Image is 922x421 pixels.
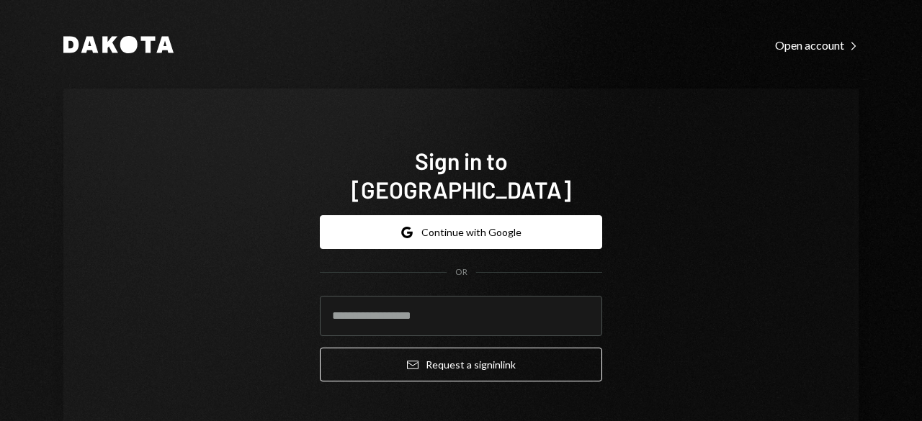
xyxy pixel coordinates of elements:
div: Open account [775,38,859,53]
div: OR [455,266,467,279]
h1: Sign in to [GEOGRAPHIC_DATA] [320,146,602,204]
button: Request a signinlink [320,348,602,381]
a: Open account [775,37,859,53]
button: Continue with Google [320,215,602,249]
